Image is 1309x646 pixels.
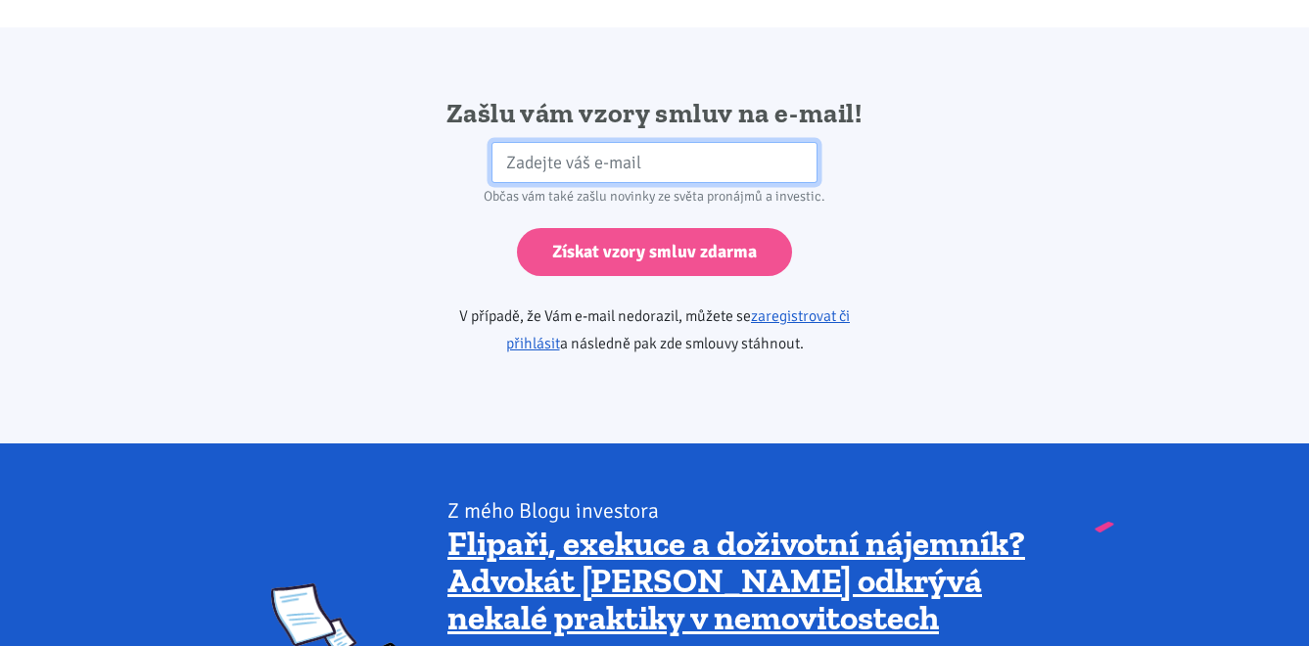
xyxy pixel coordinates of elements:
div: Z mého Blogu investora [447,497,1038,525]
h2: Zašlu vám vzory smluv na e-mail! [403,96,906,131]
p: V případě, že Vám e-mail nedorazil, můžete se a následně pak zde smlouvy stáhnout. [403,302,906,357]
input: Získat vzory smluv zdarma [517,228,792,276]
input: Zadejte váš e-mail [491,142,818,184]
div: Občas vám také zašlu novinky ze světa pronájmů a investic. [403,183,906,210]
a: Flipaři, exekuce a doživotní nájemník? Advokát [PERSON_NAME] odkrývá nekalé praktiky v nemovitostech [447,523,1025,638]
